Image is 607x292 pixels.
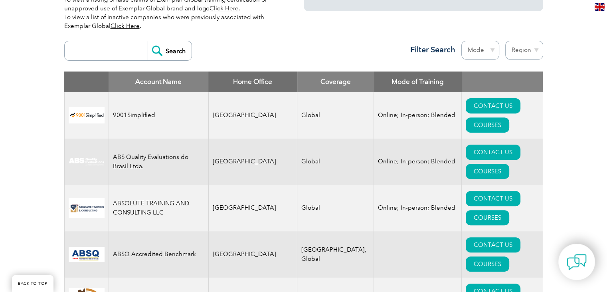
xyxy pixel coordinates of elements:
[111,22,140,30] a: Click Here
[466,98,520,113] a: CONTACT US
[595,3,605,11] img: en
[466,117,509,133] a: COURSES
[466,237,520,252] a: CONTACT US
[109,92,208,139] td: 9001Simplified
[208,72,297,92] th: Home Office: activate to sort column ascending
[69,198,105,218] img: 16e092f6-eadd-ed11-a7c6-00224814fd52-logo.png
[69,247,105,262] img: cc24547b-a6e0-e911-a812-000d3a795b83-logo.png
[466,210,509,225] a: COURSES
[109,139,208,185] td: ABS Quality Evaluations do Brasil Ltda.
[374,72,462,92] th: Mode of Training: activate to sort column ascending
[208,185,297,231] td: [GEOGRAPHIC_DATA]
[466,256,509,272] a: COURSES
[297,92,374,139] td: Global
[208,231,297,278] td: [GEOGRAPHIC_DATA]
[374,139,462,185] td: Online; In-person; Blended
[69,157,105,166] img: c92924ac-d9bc-ea11-a814-000d3a79823d-logo.jpg
[466,145,520,160] a: CONTACT US
[210,5,239,12] a: Click Here
[297,231,374,278] td: [GEOGRAPHIC_DATA], Global
[109,72,208,92] th: Account Name: activate to sort column descending
[297,72,374,92] th: Coverage: activate to sort column ascending
[69,107,105,123] img: 37c9c059-616f-eb11-a812-002248153038-logo.png
[374,185,462,231] td: Online; In-person; Blended
[466,191,520,206] a: CONTACT US
[405,45,455,55] h3: Filter Search
[462,72,543,92] th: : activate to sort column ascending
[297,139,374,185] td: Global
[466,164,509,179] a: COURSES
[374,92,462,139] td: Online; In-person; Blended
[109,231,208,278] td: ABSQ Accredited Benchmark
[208,92,297,139] td: [GEOGRAPHIC_DATA]
[297,185,374,231] td: Global
[208,139,297,185] td: [GEOGRAPHIC_DATA]
[148,41,192,60] input: Search
[567,252,587,272] img: contact-chat.png
[109,185,208,231] td: ABSOLUTE TRAINING AND CONSULTING LLC
[12,275,53,292] a: BACK TO TOP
